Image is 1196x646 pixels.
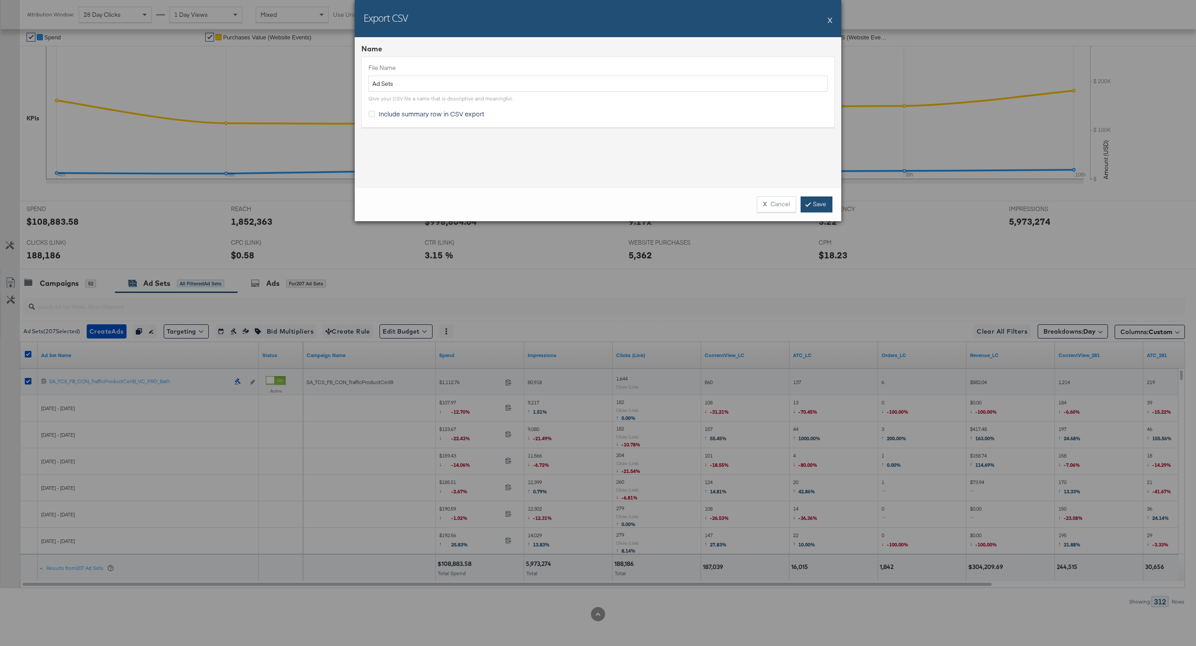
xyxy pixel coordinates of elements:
[801,196,832,212] a: Save
[763,200,767,208] strong: X
[828,11,832,29] button: X
[379,109,484,118] span: Include summary row in CSV export
[361,44,835,54] div: Name
[364,11,408,24] h2: Export CSV
[368,64,828,72] label: File Name
[757,196,796,212] button: XCancel
[368,95,513,102] div: Give your CSV file a name that is descriptive and meaningful.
